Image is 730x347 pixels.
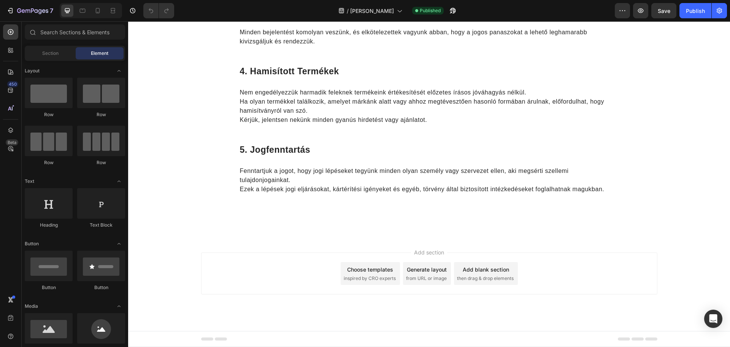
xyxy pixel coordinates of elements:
[77,222,125,229] div: Text Block
[279,244,319,252] div: Generate layout
[686,7,705,15] div: Publish
[704,310,722,328] div: Open Intercom Messenger
[113,238,125,250] span: Toggle open
[25,67,40,74] span: Layout
[420,7,441,14] span: Published
[25,284,73,291] div: Button
[335,244,381,252] div: Add blank section
[278,254,319,261] span: from URL or image
[329,254,386,261] span: then drag & drop elements
[77,284,125,291] div: Button
[679,3,711,18] button: Publish
[143,3,174,18] div: Undo/Redo
[6,139,18,146] div: Beta
[77,159,125,166] div: Row
[113,65,125,77] span: Toggle open
[42,50,59,57] span: Section
[219,244,265,252] div: Choose templates
[25,159,73,166] div: Row
[25,303,38,310] span: Media
[91,50,108,57] span: Element
[658,8,670,14] span: Save
[128,21,730,347] iframe: Design area
[77,111,125,118] div: Row
[25,111,73,118] div: Row
[216,254,268,261] span: inspired by CRO experts
[3,3,57,18] button: 7
[50,6,53,15] p: 7
[651,3,676,18] button: Save
[283,227,319,235] span: Add section
[350,7,394,15] span: [PERSON_NAME]
[113,300,125,312] span: Toggle open
[7,81,18,87] div: 450
[113,175,125,187] span: Toggle open
[25,222,73,229] div: Heading
[25,178,34,185] span: Text
[347,7,349,15] span: /
[25,240,39,247] span: Button
[25,24,125,40] input: Search Sections & Elements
